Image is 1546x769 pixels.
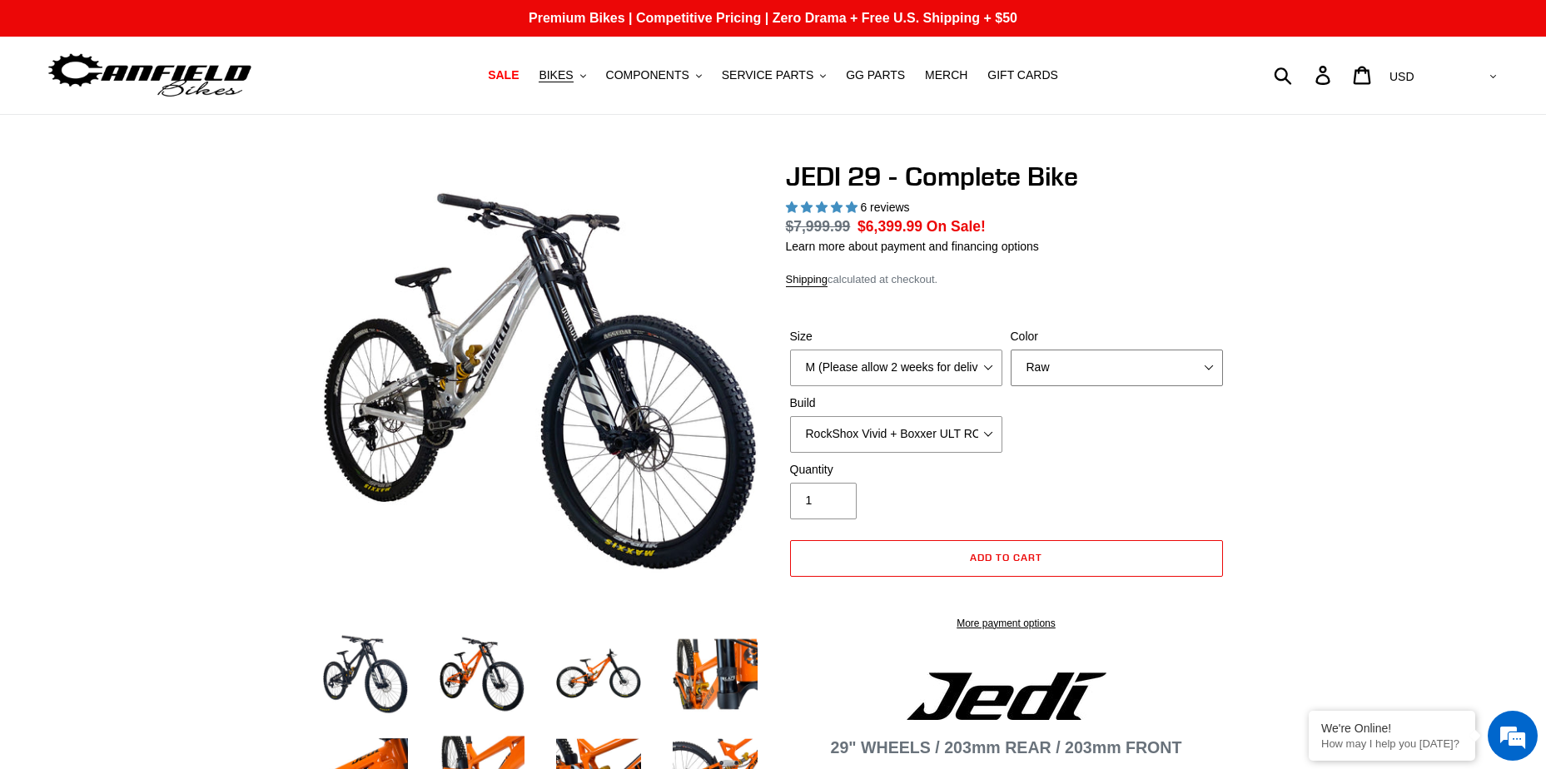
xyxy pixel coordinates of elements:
[1011,328,1223,345] label: Color
[97,210,230,378] span: We're online!
[907,672,1106,720] img: Jedi Logo
[553,628,644,720] img: Load image into Gallery viewer, JEDI 29 - Complete Bike
[713,64,834,87] button: SERVICE PARTS
[979,64,1066,87] a: GIFT CARDS
[925,68,967,82] span: MERCH
[786,218,851,235] s: $7,999.99
[320,628,411,720] img: Load image into Gallery viewer, JEDI 29 - Complete Bike
[927,216,986,237] span: On Sale!
[480,64,527,87] a: SALE
[786,201,861,214] span: 5.00 stars
[786,273,828,287] a: Shipping
[46,49,254,102] img: Canfield Bikes
[530,64,594,87] button: BIKES
[488,68,519,82] span: SALE
[8,454,317,513] textarea: Type your message and hit 'Enter'
[790,540,1223,577] button: Add to cart
[838,64,913,87] a: GG PARTS
[598,64,710,87] button: COMPONENTS
[18,92,43,117] div: Navigation go back
[1321,722,1463,735] div: We're Online!
[987,68,1058,82] span: GIFT CARDS
[53,83,95,125] img: d_696896380_company_1647369064580_696896380
[1283,57,1325,93] input: Search
[858,218,922,235] span: $6,399.99
[112,93,305,115] div: Chat with us now
[606,68,689,82] span: COMPONENTS
[917,64,976,87] a: MERCH
[970,551,1042,563] span: Add to cart
[323,164,758,598] img: JEDI 29 - Complete Bike
[786,271,1227,288] div: calculated at checkout.
[790,461,1002,479] label: Quantity
[790,328,1002,345] label: Size
[1321,737,1463,750] p: How may I help you today?
[831,738,1182,757] strong: 29" WHEELS / 203mm REAR / 203mm FRONT
[273,8,313,48] div: Minimize live chat window
[436,628,528,720] img: Load image into Gallery viewer, JEDI 29 - Complete Bike
[846,68,905,82] span: GG PARTS
[539,68,573,82] span: BIKES
[860,201,909,214] span: 6 reviews
[669,628,761,720] img: Load image into Gallery viewer, JEDI 29 - Complete Bike
[790,616,1223,631] a: More payment options
[790,394,1002,412] label: Build
[722,68,813,82] span: SERVICE PARTS
[786,161,1227,192] h1: JEDI 29 - Complete Bike
[786,240,1039,253] a: Learn more about payment and financing options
